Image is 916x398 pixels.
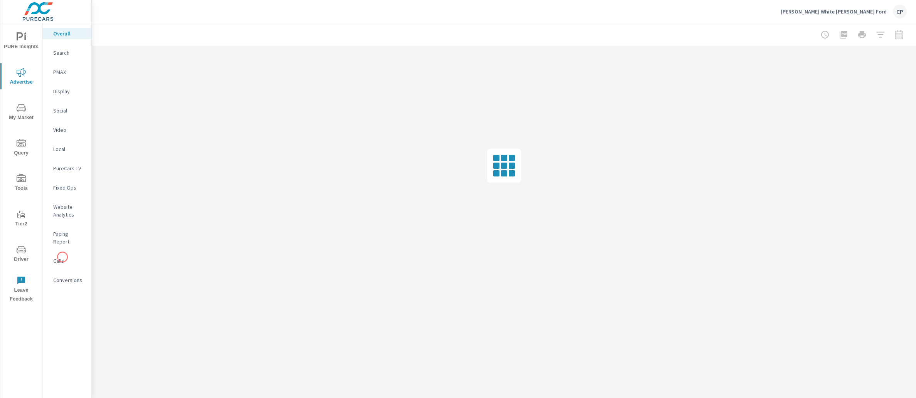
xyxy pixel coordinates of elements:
[53,257,85,265] p: Calls
[3,245,40,264] span: Driver
[893,5,907,18] div: CP
[53,230,85,245] p: Pacing Report
[53,87,85,95] p: Display
[42,182,91,193] div: Fixed Ops
[53,30,85,37] p: Overall
[42,143,91,155] div: Local
[0,23,42,307] div: nav menu
[3,174,40,193] span: Tools
[3,210,40,228] span: Tier2
[3,103,40,122] span: My Market
[42,163,91,174] div: PureCars TV
[42,66,91,78] div: PMAX
[53,145,85,153] p: Local
[42,47,91,59] div: Search
[53,68,85,76] p: PMAX
[3,139,40,158] span: Query
[53,49,85,57] p: Search
[42,86,91,97] div: Display
[42,201,91,220] div: Website Analytics
[3,32,40,51] span: PURE Insights
[42,274,91,286] div: Conversions
[53,107,85,114] p: Social
[53,203,85,218] p: Website Analytics
[53,276,85,284] p: Conversions
[53,184,85,191] p: Fixed Ops
[53,126,85,134] p: Video
[42,105,91,116] div: Social
[3,68,40,87] span: Advertise
[781,8,887,15] p: [PERSON_NAME] White [PERSON_NAME] Ford
[42,28,91,39] div: Overall
[3,276,40,304] span: Leave Feedback
[42,124,91,136] div: Video
[42,255,91,267] div: Calls
[42,228,91,247] div: Pacing Report
[53,165,85,172] p: PureCars TV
